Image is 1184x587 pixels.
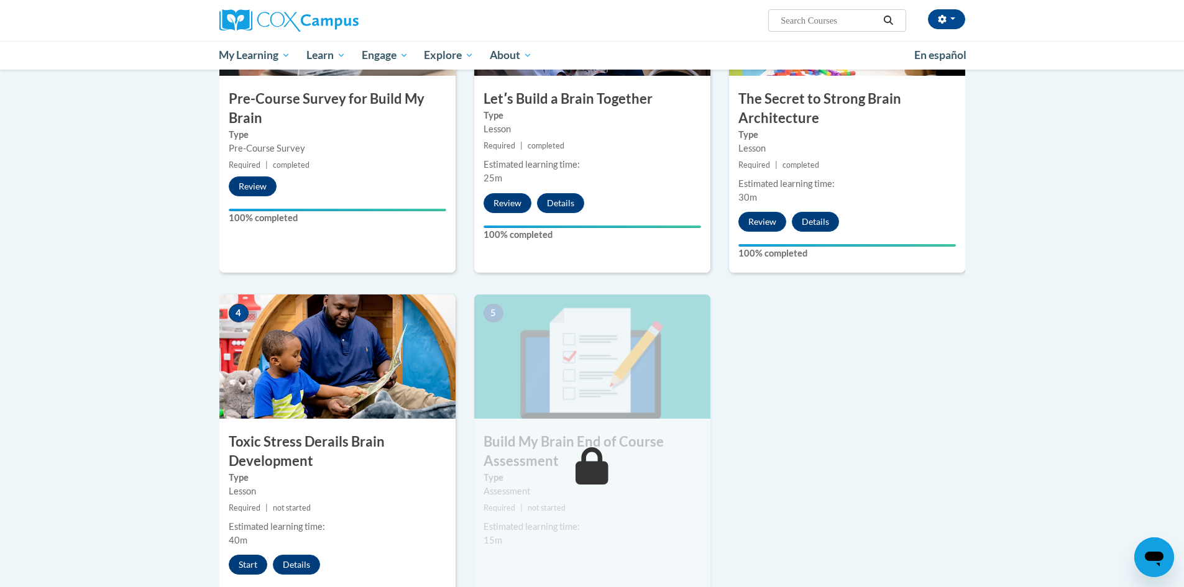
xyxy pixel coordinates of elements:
[474,294,710,419] img: Course Image
[914,48,966,61] span: En español
[484,520,701,534] div: Estimated learning time:
[219,89,456,128] h3: Pre-Course Survey for Build My Brain
[229,176,277,196] button: Review
[229,128,446,142] label: Type
[474,432,710,471] h3: Build My Brain End of Course Assessment
[779,13,879,28] input: Search Courses
[520,503,523,512] span: |
[219,9,359,32] img: Cox Campus
[484,173,502,183] span: 25m
[738,192,757,202] span: 30m
[729,89,965,128] h3: The Secret to Strong Brain Architecture
[792,212,839,232] button: Details
[474,89,710,109] h3: Letʹs Build a Brain Together
[273,555,320,575] button: Details
[229,503,260,512] span: Required
[362,48,408,63] span: Engage
[306,48,346,63] span: Learn
[738,142,956,155] div: Lesson
[484,503,515,512] span: Required
[537,193,584,213] button: Details
[298,41,354,70] a: Learn
[738,177,956,191] div: Estimated learning time:
[424,48,474,63] span: Explore
[1134,537,1174,577] iframe: Button to launch messaging window
[484,228,701,242] label: 100% completed
[229,211,446,225] label: 100% completed
[229,555,267,575] button: Start
[484,485,701,498] div: Assessment
[484,193,531,213] button: Review
[775,160,778,170] span: |
[482,41,540,70] a: About
[229,520,446,534] div: Estimated learning time:
[229,142,446,155] div: Pre-Course Survey
[416,41,482,70] a: Explore
[484,225,701,228] div: Your progress
[738,212,786,232] button: Review
[219,48,290,63] span: My Learning
[490,48,532,63] span: About
[273,160,310,170] span: completed
[484,122,701,136] div: Lesson
[265,503,268,512] span: |
[211,41,299,70] a: My Learning
[229,304,249,322] span: 4
[879,13,897,28] button: Search
[738,244,956,247] div: Your progress
[219,432,456,471] h3: Toxic Stress Derails Brain Development
[528,141,564,150] span: completed
[229,485,446,498] div: Lesson
[229,471,446,485] label: Type
[738,247,956,260] label: 100% completed
[201,41,984,70] div: Main menu
[928,9,965,29] button: Account Settings
[484,471,701,485] label: Type
[782,160,819,170] span: completed
[219,294,456,419] img: Course Image
[229,209,446,211] div: Your progress
[354,41,416,70] a: Engage
[229,535,247,545] span: 40m
[484,535,502,545] span: 15m
[484,304,503,322] span: 5
[265,160,268,170] span: |
[273,503,311,512] span: not started
[484,158,701,171] div: Estimated learning time:
[484,109,701,122] label: Type
[528,503,566,512] span: not started
[219,9,456,32] a: Cox Campus
[484,141,515,150] span: Required
[520,141,523,150] span: |
[738,160,770,170] span: Required
[738,128,956,142] label: Type
[229,160,260,170] span: Required
[906,42,975,68] a: En español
